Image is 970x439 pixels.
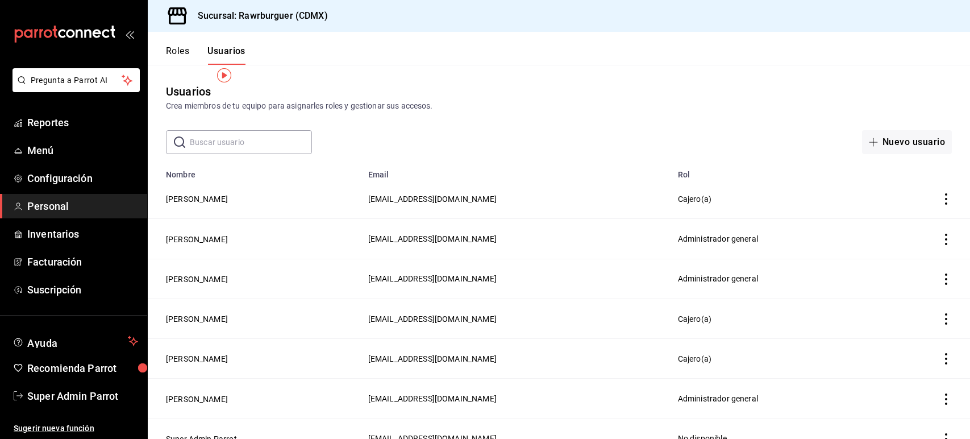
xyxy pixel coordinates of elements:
[166,83,211,100] div: Usuarios
[671,163,880,179] th: Rol
[940,394,952,405] button: actions
[678,354,711,363] span: Cajero(a)
[166,394,228,405] button: [PERSON_NAME]
[27,226,138,242] span: Inventarios
[190,131,312,154] input: Buscar usuario
[678,394,758,403] span: Administrador general
[678,274,758,283] span: Administrador general
[166,313,228,325] button: [PERSON_NAME]
[166,100,952,112] div: Crea miembros de tu equipo para asignarles roles y gestionar sus accesos.
[368,394,497,403] span: [EMAIL_ADDRESS][DOMAIN_NAME]
[189,9,328,23] h3: Sucursal: Rawrburguer (CDMX)
[8,82,140,94] a: Pregunta a Parrot AI
[940,353,952,365] button: actions
[368,234,497,243] span: [EMAIL_ADDRESS][DOMAIN_NAME]
[166,274,228,285] button: [PERSON_NAME]
[940,274,952,285] button: actions
[27,361,138,376] span: Recomienda Parrot
[27,198,138,214] span: Personal
[940,313,952,325] button: actions
[27,115,138,130] span: Reportes
[368,314,497,324] span: [EMAIL_ADDRESS][DOMAIN_NAME]
[862,130,952,154] button: Nuevo usuario
[27,143,138,158] span: Menú
[13,68,140,92] button: Pregunta a Parrot AI
[678,314,711,324] span: Cajero(a)
[31,74,122,86] span: Pregunta a Parrot AI
[14,423,138,434] span: Sugerir nueva función
[27,388,138,404] span: Super Admin Parrot
[27,282,138,297] span: Suscripción
[27,334,123,348] span: Ayuda
[368,354,497,363] span: [EMAIL_ADDRESS][DOMAIN_NAME]
[361,163,671,179] th: Email
[678,234,758,243] span: Administrador general
[166,353,228,365] button: [PERSON_NAME]
[368,274,497,283] span: [EMAIL_ADDRESS][DOMAIN_NAME]
[940,234,952,245] button: actions
[368,194,497,204] span: [EMAIL_ADDRESS][DOMAIN_NAME]
[166,234,228,245] button: [PERSON_NAME]
[166,45,245,65] div: navigation tabs
[27,254,138,270] span: Facturación
[166,45,189,65] button: Roles
[940,193,952,205] button: actions
[27,171,138,186] span: Configuración
[148,163,361,179] th: Nombre
[217,68,231,82] img: Tooltip marker
[125,30,134,39] button: open_drawer_menu
[207,45,245,65] button: Usuarios
[678,194,711,204] span: Cajero(a)
[166,193,228,205] button: [PERSON_NAME]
